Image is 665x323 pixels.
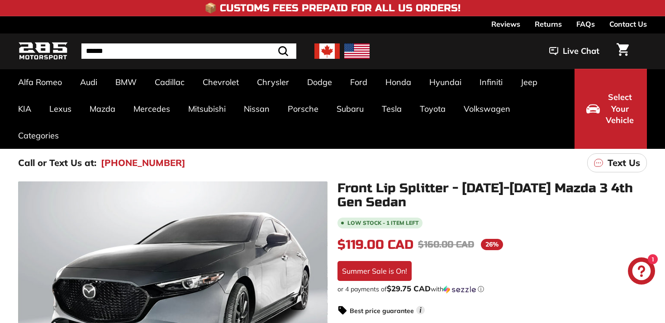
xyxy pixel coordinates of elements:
[420,69,470,95] a: Hyundai
[101,156,185,170] a: [PHONE_NUMBER]
[40,95,81,122] a: Lexus
[18,41,68,62] img: Logo_285_Motorsport_areodynamics_components
[625,257,658,287] inbox-online-store-chat: Shopify online store chat
[416,306,425,314] span: i
[9,69,71,95] a: Alfa Romeo
[9,122,68,149] a: Categories
[341,69,376,95] a: Ford
[587,153,647,172] a: Text Us
[18,156,96,170] p: Call or Text Us at:
[609,16,647,32] a: Contact Us
[491,16,520,32] a: Reviews
[481,239,503,250] span: 26%
[376,69,420,95] a: Honda
[81,95,124,122] a: Mazda
[373,95,411,122] a: Tesla
[411,95,455,122] a: Toyota
[537,40,611,62] button: Live Chat
[194,69,248,95] a: Chevrolet
[337,285,647,294] div: or 4 payments of$29.75 CADwithSezzle Click to learn more about Sezzle
[604,91,635,126] span: Select Your Vehicle
[608,156,640,170] p: Text Us
[204,3,461,14] h4: 📦 Customs Fees Prepaid for All US Orders!
[146,69,194,95] a: Cadillac
[9,95,40,122] a: KIA
[470,69,512,95] a: Infiniti
[512,69,546,95] a: Jeep
[337,181,647,209] h1: Front Lip Splitter - [DATE]-[DATE] Mazda 3 4th Gen Sedan
[106,69,146,95] a: BMW
[124,95,179,122] a: Mercedes
[347,220,419,226] span: Low stock - 1 item left
[337,237,413,252] span: $119.00 CAD
[279,95,328,122] a: Porsche
[387,284,431,293] span: $29.75 CAD
[418,239,474,250] span: $160.00 CAD
[248,69,298,95] a: Chrysler
[350,307,414,315] strong: Best price guarantee
[298,69,341,95] a: Dodge
[337,285,647,294] div: or 4 payments of with
[563,45,599,57] span: Live Chat
[81,43,296,59] input: Search
[455,95,519,122] a: Volkswagen
[337,261,412,281] div: Summer Sale is On!
[71,69,106,95] a: Audi
[575,69,647,149] button: Select Your Vehicle
[535,16,562,32] a: Returns
[328,95,373,122] a: Subaru
[576,16,595,32] a: FAQs
[443,285,476,294] img: Sezzle
[179,95,235,122] a: Mitsubishi
[235,95,279,122] a: Nissan
[611,36,634,66] a: Cart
